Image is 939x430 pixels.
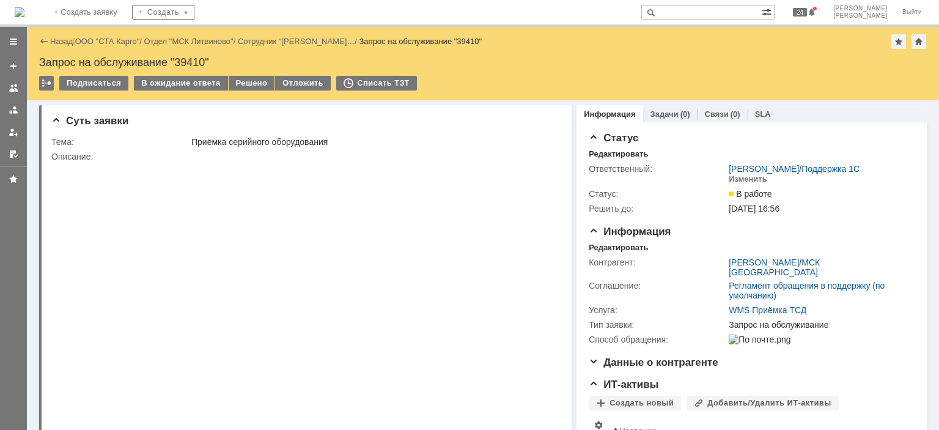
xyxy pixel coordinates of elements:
div: Приёмка серийного оборудования [191,137,554,147]
a: ООО "СТА Карго" [75,37,140,46]
div: Способ обращения: [589,335,726,344]
span: 24 [793,8,807,17]
span: [DATE] 16:56 [729,204,779,213]
a: SLA [755,109,771,119]
a: Регламент обращения в поддержку (по умолчанию) [729,281,885,300]
div: | [73,36,75,45]
a: Назад [50,37,73,46]
div: Создать [132,5,194,20]
img: logo [15,7,24,17]
div: Добавить в избранное [891,34,906,49]
span: Информация [589,226,671,237]
span: [PERSON_NAME] [833,5,888,12]
div: / [238,37,359,46]
div: / [729,164,860,174]
div: Решить до: [589,204,726,213]
div: Изменить [729,174,767,184]
div: Запрос на обслуживание "39410" [359,37,482,46]
div: / [75,37,144,46]
div: Контрагент: [589,258,726,267]
a: Заявки на командах [4,78,23,98]
div: Редактировать [589,243,648,253]
a: Заявки в моей ответственности [4,100,23,120]
a: WMS Приёмка ТСД [729,305,806,315]
a: Отдел "МСК Литвиново" [144,37,234,46]
div: Тип заявки: [589,320,726,330]
a: [PERSON_NAME] [729,164,799,174]
div: (0) [731,109,740,119]
span: Статус [589,132,638,144]
div: Тема: [51,137,189,147]
a: Мои заявки [4,122,23,142]
a: Мои согласования [4,144,23,164]
div: Ответственный: [589,164,726,174]
div: Работа с массовостью [39,76,54,91]
div: (0) [680,109,690,119]
div: Сделать домашней страницей [911,34,926,49]
div: Соглашение: [589,281,726,291]
div: Запрос на обслуживание "39410" [39,56,927,69]
span: В работе [729,189,771,199]
a: Информация [584,109,635,119]
span: [PERSON_NAME] [833,12,888,20]
img: По почте.png [729,335,790,344]
a: МСК [GEOGRAPHIC_DATA] [729,258,820,277]
div: Запрос на обслуживание [729,320,908,330]
span: ИТ-активы [589,379,658,390]
div: Редактировать [589,149,648,159]
div: Статус: [589,189,726,199]
div: / [729,258,908,277]
span: Суть заявки [51,115,128,127]
div: Услуга: [589,305,726,315]
a: Создать заявку [4,56,23,76]
a: Задачи [650,109,679,119]
span: Расширенный поиск [762,6,774,17]
a: Перейти на домашнюю страницу [15,7,24,17]
a: Связи [705,109,729,119]
a: [PERSON_NAME] [729,258,799,267]
span: Настройки [594,420,603,430]
div: Описание: [51,152,557,161]
a: Поддержка 1С [801,164,860,174]
a: Сотрудник "[PERSON_NAME]… [238,37,355,46]
span: Данные о контрагенте [589,357,718,368]
div: / [144,37,238,46]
